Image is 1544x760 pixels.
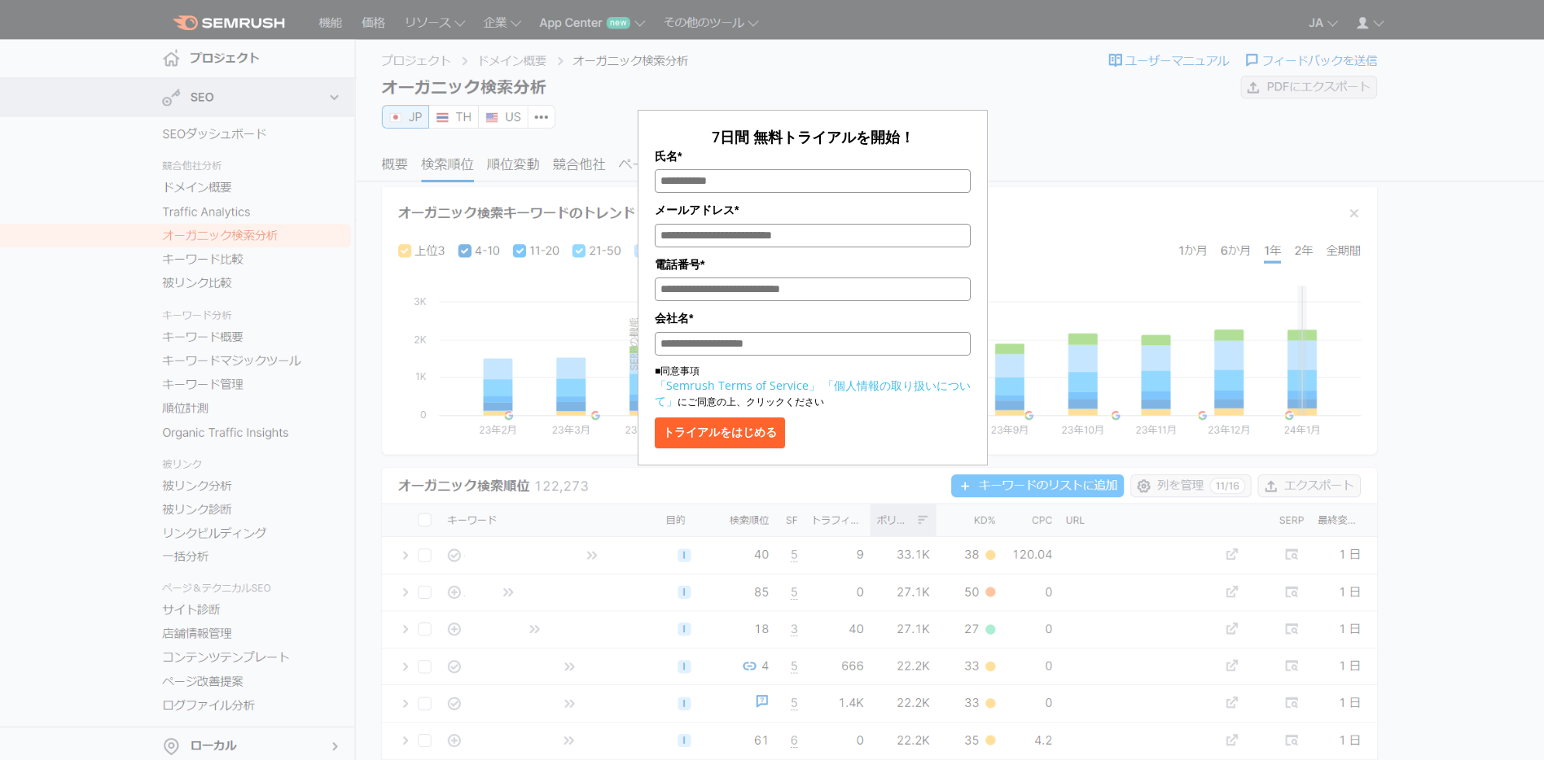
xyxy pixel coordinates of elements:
button: トライアルをはじめる [655,417,785,448]
label: メールアドレス* [655,201,971,219]
a: 「Semrush Terms of Service」 [655,378,820,393]
label: 電話番号* [655,256,971,273]
span: 7日間 無料トライアルを開始！ [712,127,915,146]
p: ■同意事項 にご同意の上、クリックください [655,364,971,409]
a: 「個人情報の取り扱いについて」 [655,378,971,408]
